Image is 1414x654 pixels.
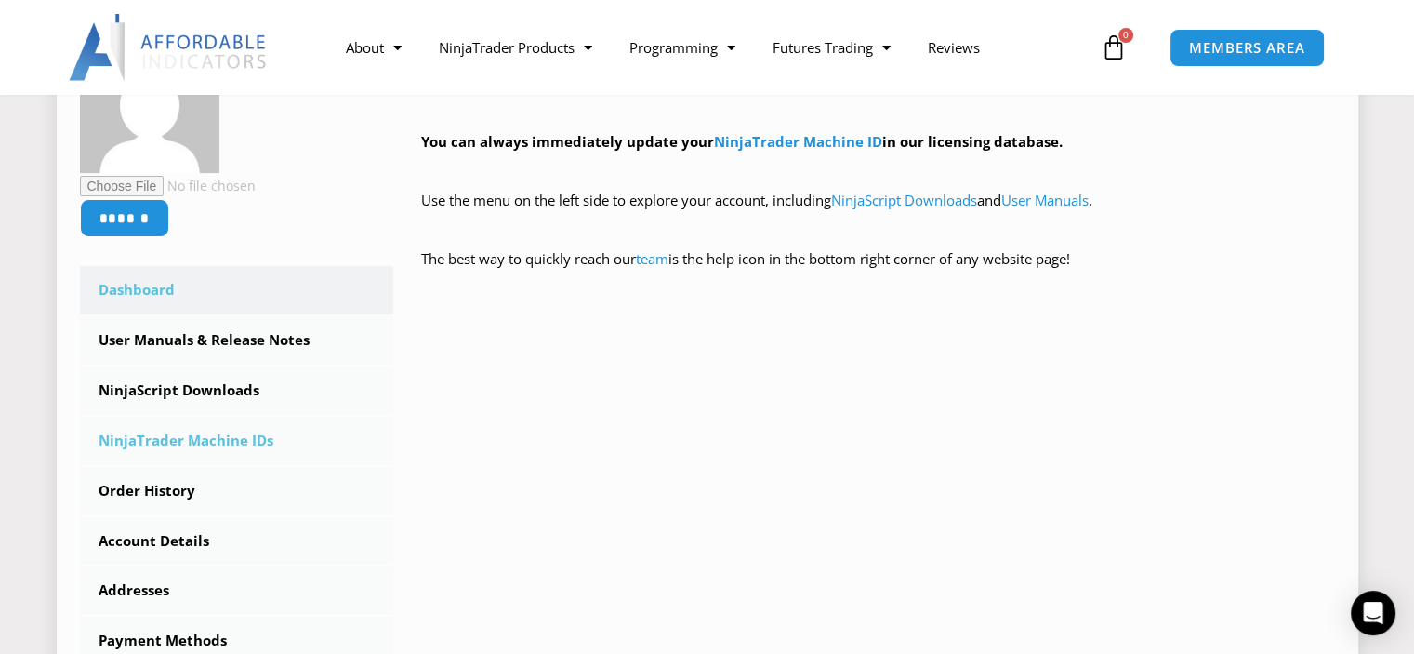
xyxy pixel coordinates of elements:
div: Hey ! Welcome to the Members Area. Thank you for being a valuable customer! [421,41,1335,299]
p: The best way to quickly reach our is the help icon in the bottom right corner of any website page! [421,247,1335,299]
img: 3e961ded3c57598c38b75bad42f30339efeb9c3e633a926747af0a11817a7dee [80,33,219,173]
a: Account Details [80,517,394,566]
a: About [327,26,420,69]
a: Addresses [80,567,394,615]
a: NinjaTrader Products [420,26,611,69]
a: team [636,249,668,268]
a: NinjaTrader Machine ID [714,132,882,151]
a: Futures Trading [754,26,909,69]
div: Open Intercom Messenger [1351,591,1395,635]
img: LogoAI | Affordable Indicators – NinjaTrader [69,14,269,81]
a: Programming [611,26,754,69]
a: User Manuals & Release Notes [80,316,394,365]
a: MEMBERS AREA [1170,29,1325,67]
strong: You can always immediately update your in our licensing database. [421,132,1063,151]
span: 0 [1118,28,1133,43]
a: NinjaScript Downloads [80,367,394,415]
a: Dashboard [80,266,394,314]
a: NinjaScript Downloads [831,191,977,209]
a: NinjaTrader Machine IDs [80,417,394,465]
nav: Menu [327,26,1096,69]
a: Order History [80,467,394,515]
p: Use the menu on the left side to explore your account, including and . [421,188,1335,240]
a: User Manuals [1001,191,1089,209]
span: MEMBERS AREA [1189,41,1305,55]
a: 0 [1073,20,1155,74]
a: Reviews [909,26,998,69]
